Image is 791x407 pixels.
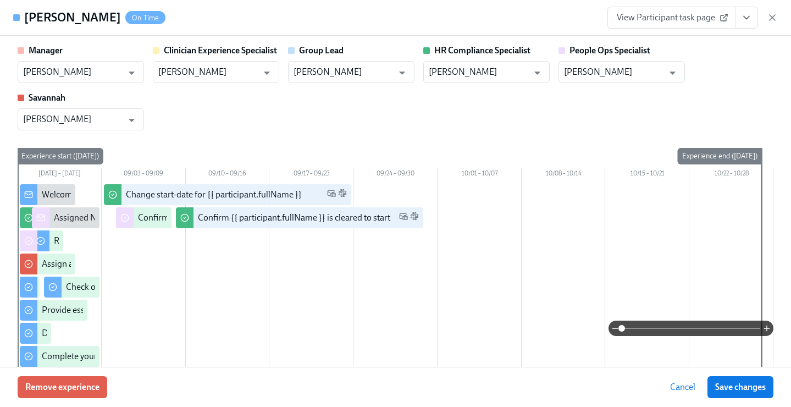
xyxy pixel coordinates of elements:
button: Open [123,64,140,81]
h4: [PERSON_NAME] [24,9,121,26]
div: Confirm cleared by People Ops [138,212,254,224]
div: [DATE] – [DATE] [18,168,102,182]
div: Check out our recommended laptop specs [66,281,224,293]
div: Assigned New Hire [54,212,126,224]
button: Save changes [707,376,773,398]
span: On Time [125,14,165,22]
span: Save changes [715,382,766,393]
div: 10/08 – 10/14 [522,168,606,182]
button: Open [258,64,275,81]
div: Experience start ([DATE]) [17,148,103,164]
span: Work Email [327,189,336,201]
div: 09/03 – 09/09 [102,168,186,182]
div: 09/17 – 09/23 [269,168,353,182]
div: 10/22 – 10/28 [689,168,773,182]
div: Welcome from the Charlie Health Compliance Team 👋 [42,189,248,201]
button: Remove experience [18,376,107,398]
div: 09/10 – 09/16 [186,168,270,182]
span: Slack [410,212,419,224]
div: Provide essential professional documentation [42,304,213,316]
div: Assign a Clinician Experience Specialist for {{ participant.fullName }} (start-date {{ participan... [42,258,477,270]
button: Open [123,112,140,129]
button: View task page [735,7,758,29]
span: View Participant task page [617,12,726,23]
strong: HR Compliance Specialist [434,45,530,56]
span: Work Email [399,212,408,224]
span: Remove experience [25,382,99,393]
strong: Manager [29,45,63,56]
strong: Clinician Experience Specialist [164,45,277,56]
button: Open [529,64,546,81]
span: Cancel [670,382,695,393]
div: Experience end ([DATE]) [678,148,762,164]
strong: Group Lead [299,45,344,56]
div: Register on the [US_STATE] [MEDICAL_DATA] website [54,235,257,247]
button: Open [394,64,411,81]
div: 10/15 – 10/21 [605,168,689,182]
a: View Participant task page [607,7,735,29]
span: Slack [338,189,347,201]
div: 10/01 – 10/07 [438,168,522,182]
button: Cancel [662,376,703,398]
button: Open [664,64,681,81]
div: Complete your drug screening [42,350,156,362]
div: 09/24 – 09/30 [353,168,438,182]
div: Confirm {{ participant.fullName }} is cleared to start [198,212,390,224]
strong: Savannah [29,92,65,103]
strong: People Ops Specialist [569,45,650,56]
div: Change start-date for {{ participant.fullName }} [126,189,302,201]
